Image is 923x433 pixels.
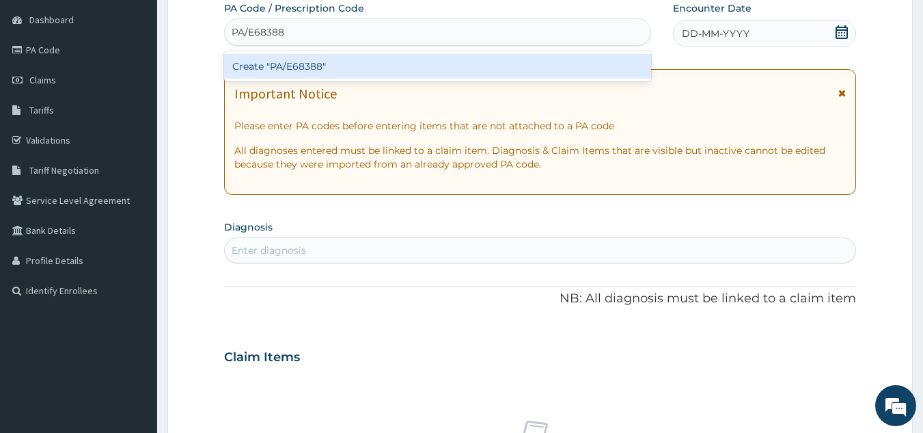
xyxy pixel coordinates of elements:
p: Please enter PA codes before entering items that are not attached to a PA code [234,119,846,133]
span: Claims [29,74,56,86]
h1: Important Notice [234,86,337,101]
div: Enter diagnosis [232,244,306,257]
span: Tariffs [29,104,54,116]
p: NB: All diagnosis must be linked to a claim item [224,290,857,308]
span: We're online! [79,129,189,267]
div: Create "PA/E68388" [224,54,652,79]
h3: Claim Items [224,350,300,365]
label: PA Code / Prescription Code [224,1,364,15]
div: Chat with us now [71,77,230,94]
label: Encounter Date [673,1,752,15]
span: Dashboard [29,14,74,26]
div: Minimize live chat window [224,7,257,40]
span: DD-MM-YYYY [682,27,749,40]
p: All diagnoses entered must be linked to a claim item. Diagnosis & Claim Items that are visible bu... [234,144,846,171]
img: d_794563401_company_1708531726252_794563401 [25,68,55,103]
label: Diagnosis [224,220,273,234]
span: Tariff Negotiation [29,164,99,176]
textarea: Type your message and hit 'Enter' [7,288,260,336]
